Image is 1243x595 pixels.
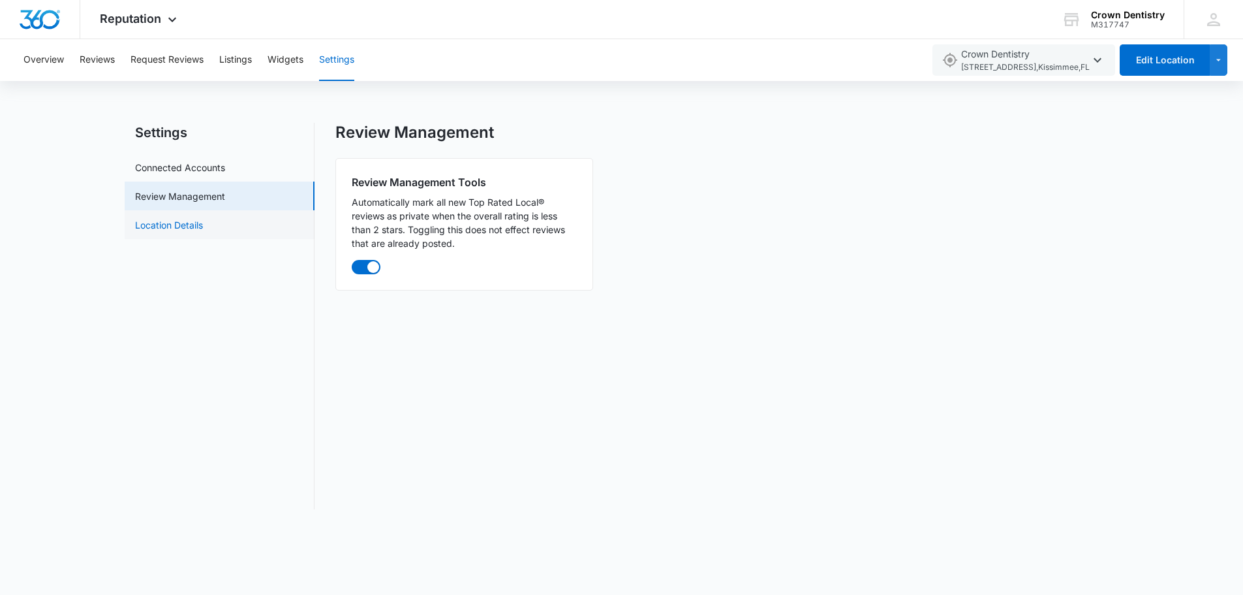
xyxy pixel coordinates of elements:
h2: Settings [125,123,315,142]
button: Overview [23,39,64,81]
button: Request Reviews [130,39,204,81]
h6: Review Management Tools [352,174,577,190]
button: Listings [219,39,252,81]
div: account id [1091,20,1165,29]
button: Reviews [80,39,115,81]
span: Crown Dentistry [961,47,1090,74]
p: Automatically mark all new Top Rated Local® reviews as private when the overall rating is less th... [352,195,577,250]
h1: Review Management [335,123,494,142]
a: Connected Accounts [135,161,225,174]
a: Location Details [135,218,203,232]
span: Reputation [100,12,161,25]
a: Review Management [135,189,225,203]
span: [STREET_ADDRESS] , Kissimmee , FL [961,61,1090,74]
button: Crown Dentistry[STREET_ADDRESS],Kissimmee,FL [932,44,1115,76]
div: account name [1091,10,1165,20]
button: Widgets [268,39,303,81]
button: Edit Location [1120,44,1210,76]
button: Settings [319,39,354,81]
